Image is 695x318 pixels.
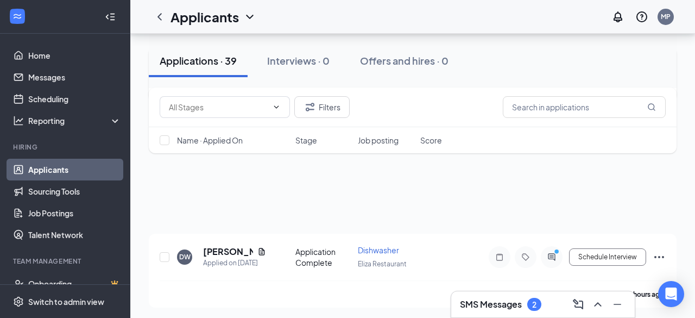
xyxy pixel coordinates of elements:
svg: MagnifyingGlass [647,103,656,111]
a: Messages [28,66,121,88]
div: Reporting [28,115,122,126]
div: Open Intercom Messenger [658,281,684,307]
svg: Note [493,253,506,261]
svg: Settings [13,296,24,307]
button: ComposeMessage [570,296,587,313]
div: 2 [532,300,536,309]
span: Job posting [358,135,399,146]
svg: Analysis [13,115,24,126]
div: Offers and hires · 0 [360,54,448,67]
button: Schedule Interview [569,248,646,266]
span: Stage [295,135,317,146]
div: Applied on [DATE] [203,258,266,269]
button: Filter Filters [294,96,350,118]
button: Minimize [609,296,626,313]
h1: Applicants [170,8,239,26]
p: [PERSON_NAME] has applied more than . [501,290,666,299]
span: Score [420,135,442,146]
svg: Document [257,247,266,256]
div: Team Management [13,257,119,266]
div: Application Complete [295,246,351,268]
svg: ComposeMessage [572,298,585,311]
span: Name · Applied On [177,135,243,146]
b: 19 hours ago [624,290,664,298]
svg: Collapse [105,11,116,22]
input: Search in applications [503,96,666,118]
svg: Filter [304,101,317,114]
h5: [PERSON_NAME] [203,246,253,258]
a: Scheduling [28,88,121,110]
div: Hiring [13,142,119,152]
svg: Notifications [611,10,624,23]
svg: ChevronUp [591,298,604,311]
button: ChevronUp [589,296,606,313]
a: Applicants [28,159,121,180]
span: Eliza Restaurant [358,260,407,268]
div: MP [661,12,671,21]
svg: Minimize [611,298,624,311]
a: Sourcing Tools [28,180,121,202]
a: Home [28,45,121,66]
svg: ChevronDown [272,103,281,111]
svg: ChevronDown [243,10,256,23]
a: OnboardingCrown [28,273,121,295]
div: Interviews · 0 [267,54,330,67]
svg: Tag [519,253,532,261]
h3: SMS Messages [460,298,522,310]
div: Switch to admin view [28,296,104,307]
svg: ChevronLeft [153,10,166,23]
input: All Stages [169,101,268,113]
a: Job Postings [28,202,121,224]
svg: ActiveChat [545,253,558,261]
svg: PrimaryDot [552,248,565,257]
svg: QuestionInfo [635,10,648,23]
svg: WorkstreamLogo [12,11,23,22]
div: DW [179,252,191,261]
div: Applications · 39 [160,54,237,67]
a: Talent Network [28,224,121,246]
span: Dishwasher [358,245,399,255]
svg: Ellipses [653,251,666,264]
